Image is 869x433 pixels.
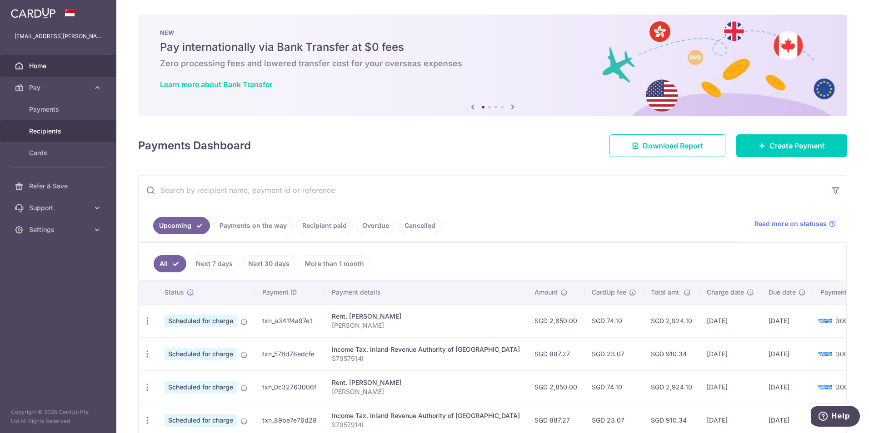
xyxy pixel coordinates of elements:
span: Recipients [29,127,89,136]
p: S7957914I [332,420,520,429]
td: SGD 74.10 [584,304,644,337]
td: SGD 2,924.10 [644,304,699,337]
span: Due date [769,288,796,297]
td: [DATE] [761,370,813,403]
p: NEW [160,29,825,36]
h4: Payments Dashboard [138,138,251,154]
td: SGD 910.34 [644,337,699,370]
td: SGD 2,850.00 [527,304,584,337]
a: More than 1 month [299,255,370,272]
span: Status [165,288,184,297]
div: Rent. [PERSON_NAME] [332,378,520,387]
span: Charge date [707,288,744,297]
h6: Zero processing fees and lowered transfer cost for your overseas expenses [160,58,825,69]
th: Payment ID [255,280,325,304]
span: 3004 [836,317,852,325]
span: Cards [29,148,89,157]
td: txn_a341f4a97e1 [255,304,325,337]
img: Bank Card [816,382,834,393]
span: 3004 [836,383,852,391]
a: Next 30 days [242,255,295,272]
img: Bank Card [816,349,834,359]
div: Income Tax. Inland Revenue Authority of [GEOGRAPHIC_DATA] [332,411,520,420]
span: Payments [29,105,89,114]
a: Upcoming [153,217,210,234]
a: All [154,255,186,272]
td: [DATE] [699,304,761,337]
h5: Pay internationally via Bank Transfer at $0 fees [160,40,825,54]
input: Search by recipient name, payment id or reference [139,176,825,205]
td: [DATE] [699,337,761,370]
th: Payment details [325,280,527,304]
td: SGD 2,850.00 [527,370,584,403]
p: S7957914I [332,354,520,363]
a: Payments on the way [214,217,293,234]
a: Download Report [609,134,725,157]
td: [DATE] [699,370,761,403]
img: Bank transfer banner [138,15,847,116]
a: Cancelled [399,217,441,234]
span: 3004 [836,350,852,358]
span: Scheduled for charge [165,315,237,327]
span: Refer & Save [29,182,89,191]
p: [PERSON_NAME] [332,321,520,330]
span: Download Report [643,140,703,151]
span: Amount [534,288,558,297]
div: Income Tax. Inland Revenue Authority of [GEOGRAPHIC_DATA] [332,345,520,354]
p: [EMAIL_ADDRESS][PERSON_NAME][DOMAIN_NAME] [15,32,102,41]
td: SGD 74.10 [584,370,644,403]
a: Overdue [356,217,395,234]
span: Total amt. [651,288,681,297]
td: txn_0c32763006f [255,370,325,403]
img: CardUp [11,7,55,18]
td: [DATE] [761,337,813,370]
span: Home [29,61,89,70]
span: Pay [29,83,89,92]
iframe: Opens a widget where you can find more information [811,406,860,428]
p: [PERSON_NAME] [332,387,520,396]
span: Scheduled for charge [165,348,237,360]
a: Recipient paid [296,217,353,234]
td: SGD 887.27 [527,337,584,370]
a: Create Payment [736,134,847,157]
span: Create Payment [769,140,825,151]
img: Bank Card [816,315,834,326]
td: SGD 2,924.10 [644,370,699,403]
span: Read more on statuses [754,219,827,228]
td: SGD 23.07 [584,337,644,370]
div: Rent. [PERSON_NAME] [332,312,520,321]
span: Settings [29,225,89,234]
a: Learn more about Bank Transfer [160,80,272,89]
span: Scheduled for charge [165,414,237,427]
span: Support [29,203,89,212]
span: CardUp fee [592,288,626,297]
td: txn_578d78edcfe [255,337,325,370]
a: Read more on statuses [754,219,836,228]
td: [DATE] [761,304,813,337]
a: Next 7 days [190,255,239,272]
span: Scheduled for charge [165,381,237,394]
